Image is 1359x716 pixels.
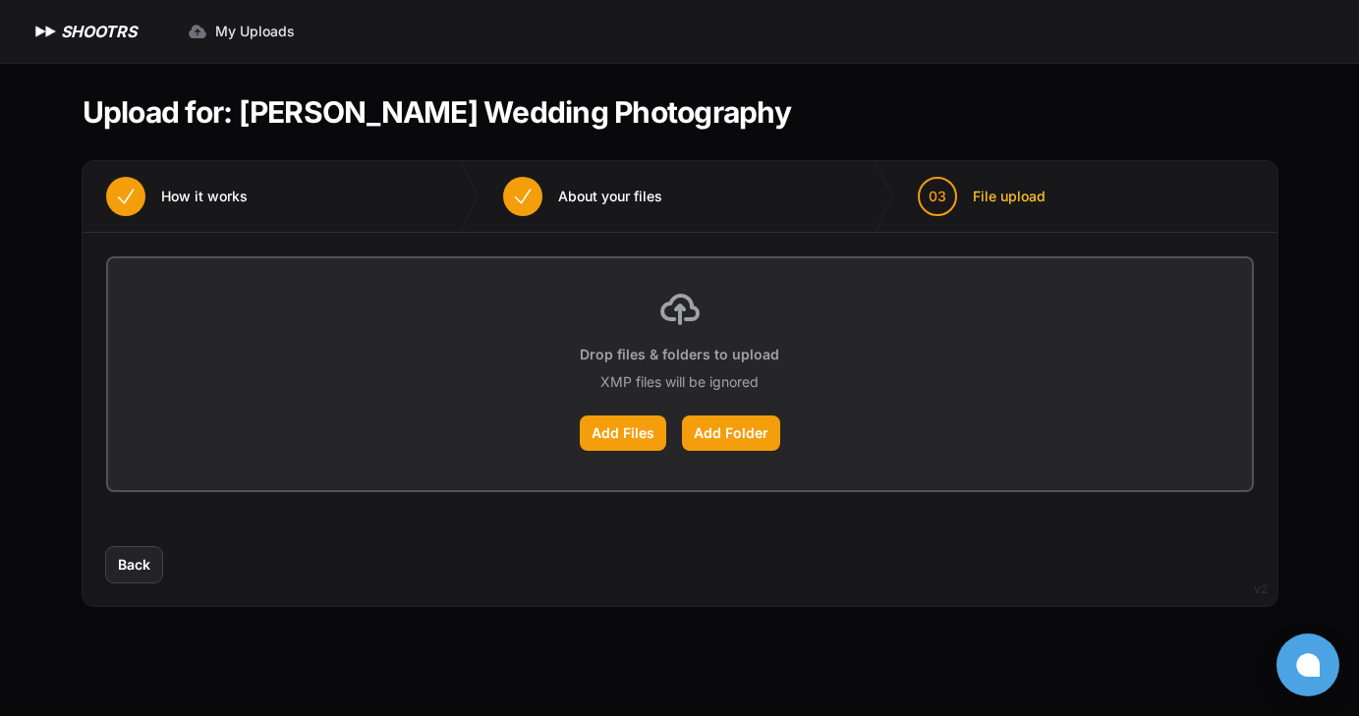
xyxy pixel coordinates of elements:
a: SHOOTRS SHOOTRS [31,20,137,43]
p: XMP files will be ignored [600,372,759,392]
h1: Upload for: [PERSON_NAME] Wedding Photography [83,94,791,130]
img: SHOOTRS [31,20,61,43]
button: How it works [83,161,271,232]
span: About your files [558,187,662,206]
a: My Uploads [176,14,307,49]
span: How it works [161,187,248,206]
button: Open chat window [1276,633,1339,696]
span: 03 [929,187,946,206]
span: My Uploads [215,22,295,41]
h1: SHOOTRS [61,20,137,43]
p: Drop files & folders to upload [580,345,779,364]
button: About your files [480,161,686,232]
span: Back [118,555,150,575]
span: File upload [973,187,1046,206]
button: 03 File upload [894,161,1069,232]
button: Back [106,547,162,582]
label: Add Folder [682,415,780,451]
div: v2 [1254,578,1268,601]
label: Add Files [580,415,666,451]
